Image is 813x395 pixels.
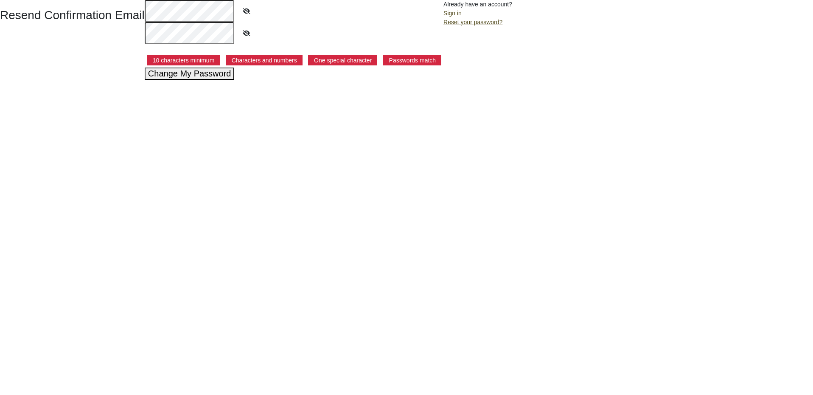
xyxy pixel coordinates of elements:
[226,55,303,65] p: Characters and numbers
[145,68,235,80] button: Change My Password
[147,55,220,65] p: 10 characters minimum
[443,10,462,17] a: Sign in
[383,55,441,65] p: Passwords match
[308,55,377,65] p: One special character
[443,19,502,25] a: Reset your password?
